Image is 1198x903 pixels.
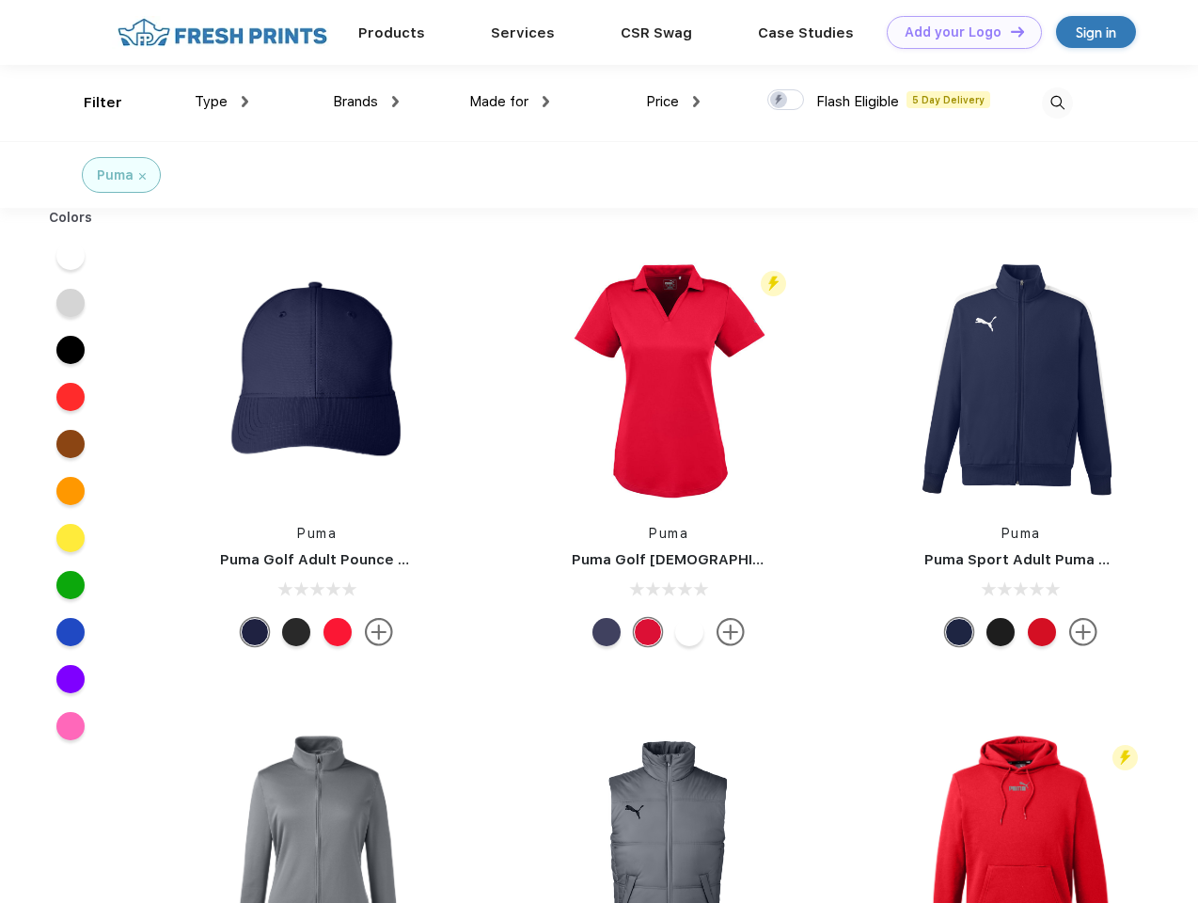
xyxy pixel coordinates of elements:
div: Puma Black [282,618,310,646]
div: High Risk Red [1028,618,1056,646]
img: flash_active_toggle.svg [1112,745,1138,770]
a: Services [491,24,555,41]
div: High Risk Red [323,618,352,646]
img: func=resize&h=266 [544,255,794,505]
div: Colors [35,208,107,228]
div: Add your Logo [905,24,1001,40]
img: more.svg [365,618,393,646]
img: more.svg [1069,618,1097,646]
a: Products [358,24,425,41]
div: Peacoat [592,618,621,646]
span: Flash Eligible [816,93,899,110]
div: Peacoat [945,618,973,646]
a: Puma [649,526,688,541]
div: Puma Black [986,618,1015,646]
img: dropdown.png [392,96,399,107]
img: flash_active_toggle.svg [761,271,786,296]
img: func=resize&h=266 [896,255,1146,505]
span: 5 Day Delivery [906,91,990,108]
img: filter_cancel.svg [139,173,146,180]
a: Puma Golf Adult Pounce Adjustable Cap [220,551,508,568]
img: more.svg [717,618,745,646]
span: Type [195,93,228,110]
a: Puma [1001,526,1041,541]
img: dropdown.png [693,96,700,107]
div: Bright White [675,618,703,646]
img: DT [1011,26,1024,37]
a: Puma [297,526,337,541]
img: fo%20logo%202.webp [112,16,333,49]
span: Brands [333,93,378,110]
div: Sign in [1076,22,1116,43]
div: Filter [84,92,122,114]
img: dropdown.png [543,96,549,107]
div: Peacoat [241,618,269,646]
img: desktop_search.svg [1042,87,1073,119]
a: Sign in [1056,16,1136,48]
div: Puma [97,166,134,185]
img: dropdown.png [242,96,248,107]
a: Puma Golf [DEMOGRAPHIC_DATA]' Icon Golf Polo [572,551,921,568]
span: Made for [469,93,528,110]
div: High Risk Red [634,618,662,646]
a: CSR Swag [621,24,692,41]
img: func=resize&h=266 [192,255,442,505]
span: Price [646,93,679,110]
